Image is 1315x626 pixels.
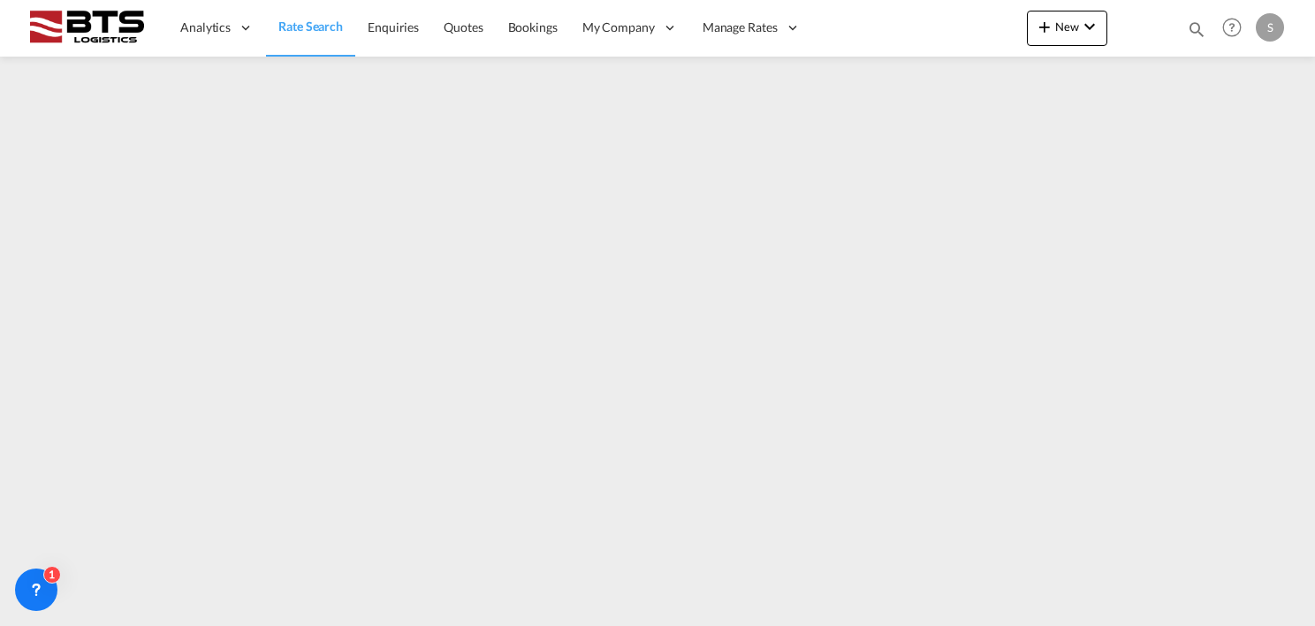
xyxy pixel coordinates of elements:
div: S [1256,13,1284,42]
div: icon-magnify [1187,19,1206,46]
div: Help [1217,12,1256,44]
span: Quotes [444,19,483,34]
button: icon-plus 400-fgNewicon-chevron-down [1027,11,1107,46]
span: My Company [582,19,655,36]
img: cdcc71d0be7811ed9adfbf939d2aa0e8.png [27,8,146,48]
span: New [1034,19,1100,34]
md-icon: icon-plus 400-fg [1034,16,1055,37]
md-icon: icon-chevron-down [1079,16,1100,37]
md-icon: icon-magnify [1187,19,1206,39]
span: Help [1217,12,1247,42]
span: Bookings [508,19,558,34]
span: Enquiries [368,19,419,34]
span: Analytics [180,19,231,36]
span: Manage Rates [703,19,778,36]
span: Rate Search [278,19,343,34]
